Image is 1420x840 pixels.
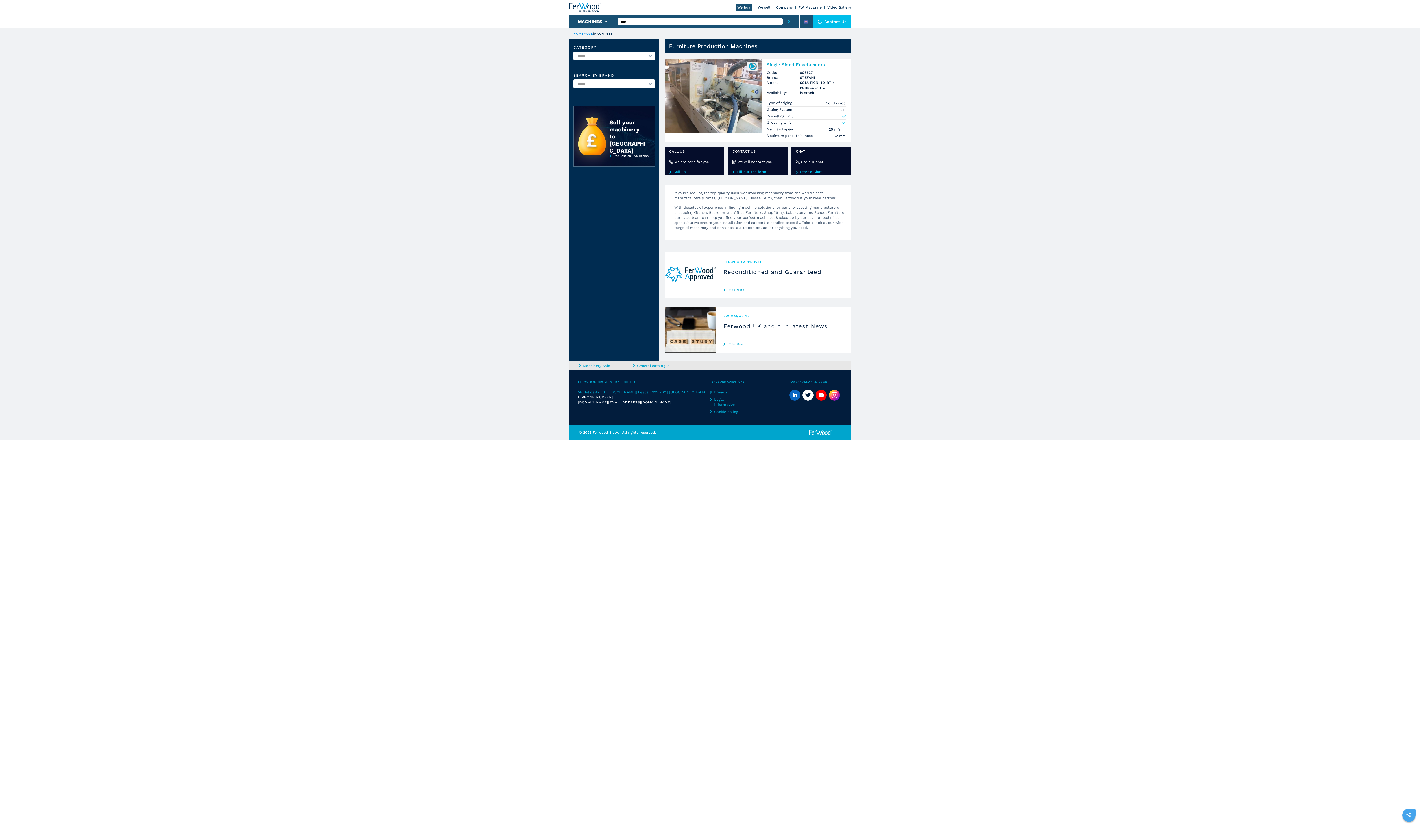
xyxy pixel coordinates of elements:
[783,15,795,28] button: submit-button
[767,90,800,95] span: Availability:
[578,390,710,395] a: 5b Helios 47 | 3 [PERSON_NAME]| Leeds LS25 2DY | [GEOGRAPHIC_DATA]
[573,154,655,170] a: Request an Evaluation
[594,32,613,36] p: machines
[789,379,842,384] span: You can also find us on
[732,160,736,164] img: We will contact you
[767,75,800,80] span: Brand:
[665,252,716,298] img: Reconditioned and Guaranteed
[801,159,824,164] h4: Use our chat
[1403,809,1414,820] a: sharethis
[665,59,762,133] img: Single Sided Edgebanders STEFANI SOLUTION HD-RT / PURBLUE4 HO
[749,62,757,70] img: 006527
[767,62,846,67] h2: Single Sided Edgebanders
[826,101,846,106] em: Solid wood
[670,190,851,205] p: If you’re looking for top quality used woodworking machinery from the world’s best manufacturers ...
[578,379,710,384] span: Ferwood Machinery Limited
[829,390,840,401] img: Instagram
[767,120,791,125] p: Grooving Unit
[813,15,851,28] div: Contact us
[573,74,655,77] label: Search by brand
[800,90,846,95] span: in stock
[758,5,771,9] a: We sell
[578,400,671,405] span: [DOMAIN_NAME][EMAIL_ADDRESS][DOMAIN_NAME]
[818,19,822,24] img: Contact us
[578,19,602,24] button: Machines
[796,149,846,154] span: CHAT
[633,363,686,368] a: General catalogue
[578,390,636,394] span: 5b Helios 47 | 3 [PERSON_NAME]
[800,80,846,90] h3: SOLUTION HD-RT / PURBLUE4 HO
[789,390,800,401] a: linkedin
[738,159,772,164] h4: We will contact you
[573,32,593,35] a: HOMEPAGE
[767,133,814,138] p: Maximum panel thickness
[827,5,851,9] a: Video Gallery
[670,205,851,235] p: With decades of experience in finding machine solutions for panel processing manufacturers produc...
[665,59,851,142] a: Single Sided Edgebanders STEFANI SOLUTION HD-RT / PURBLUE4 HO006527Single Sided EdgebandersCode:0...
[710,379,789,384] span: Terms and Conditions
[723,342,844,346] a: Read More
[636,390,707,394] span: | Leeds LS25 2DY | [GEOGRAPHIC_DATA]
[710,397,741,407] a: Legal Information
[776,5,793,9] a: Company
[767,127,796,132] p: Max feed speed
[800,75,846,80] h3: STEFANI
[609,119,646,154] div: Sell your machinery to [GEOGRAPHIC_DATA]
[767,80,800,90] span: Model:
[767,107,793,112] p: Gluing System
[723,259,844,264] span: Ferwood Approved
[579,430,710,435] p: © 2025 Ferwood S.p.A. | All rights reserved.
[710,390,741,395] a: Privacy
[802,390,814,401] a: twitter
[767,101,793,105] p: Type of edging
[829,127,846,132] em: 25 m/min
[569,3,601,12] img: Ferwood
[808,430,832,435] img: Ferwood
[838,107,846,112] em: PUR
[767,114,793,119] p: Premilling Unit
[736,4,752,11] a: We buy
[669,149,720,154] span: Call us
[669,170,720,174] a: Call us
[796,160,800,164] img: Use our chat
[732,149,783,154] span: CONTACT US
[732,170,783,174] a: Fill out the form
[834,133,846,138] em: 62 mm
[573,46,655,49] label: Category
[674,159,709,164] h4: We are here for you
[723,314,844,319] span: FW MAGAZINE
[581,395,613,400] span: [PHONE_NUMBER]
[723,288,844,291] a: Read More
[710,409,741,414] a: Cookie policy
[800,70,846,75] h3: 006527
[665,307,716,353] img: Ferwood UK and our latest News
[669,43,758,50] h1: Furniture Production Machines
[579,363,632,368] a: Machinery Sold
[669,160,673,164] img: We are here for you
[723,323,844,330] h3: Ferwood UK and our latest News
[723,268,844,275] h3: Reconditioned and Guaranteed
[767,70,800,75] span: Code:
[796,170,846,174] a: Start a Chat
[816,390,827,401] a: youtube
[798,5,822,9] a: FW Magazine
[593,32,594,35] span: |
[578,395,710,400] div: t.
